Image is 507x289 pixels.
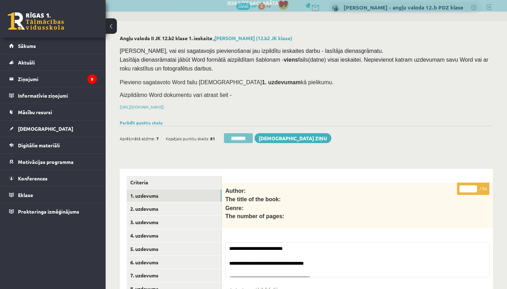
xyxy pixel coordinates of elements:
p: / 0p [457,183,489,195]
a: [DEMOGRAPHIC_DATA] ziņu [255,133,331,143]
span: Author: [225,188,246,194]
a: Konferences [9,170,97,186]
span: Eklase [18,192,33,198]
a: 2. uzdevums [127,202,221,215]
span: Pievieno sagatavoto Word failu [DEMOGRAPHIC_DATA] kā pielikumu. [120,79,333,85]
span: Aktuāli [18,59,35,66]
span: 81 [210,133,215,144]
a: Ziņojumi9 [9,71,97,87]
span: Aizpildāmo Word dokumentu vari atrast šeit - [120,92,232,98]
h2: Angļu valoda II JK 12.b2 klase 1. ieskaite , [120,35,493,41]
span: Sākums [18,43,36,49]
a: Aktuāli [9,54,97,70]
a: Mācību resursi [9,104,97,120]
a: 7. uzdevums [127,269,221,282]
a: Eklase [9,187,97,203]
a: Proktoringa izmēģinājums [9,203,97,220]
span: [PERSON_NAME], vai esi sagatavojis pievienošanai jau izpildītu ieskaites darbu - lasītāja dienasg... [120,48,490,72]
i: 9 [87,74,97,84]
span: The title of the book: [225,196,281,202]
legend: Ziņojumi [18,71,97,87]
span: [DEMOGRAPHIC_DATA] [18,125,73,132]
a: 6. uzdevums [127,256,221,269]
a: Criteria [127,176,221,189]
strong: 1. uzdevumam [262,79,301,85]
a: Rīgas 1. Tālmācības vidusskola [8,12,64,30]
span: Konferences [18,175,48,182]
span: Aprēķinātā atzīme: [120,133,155,144]
span: Proktoringa izmēģinājums [18,208,79,215]
a: Sākums [9,38,97,54]
a: Motivācijas programma [9,154,97,170]
a: 4. uzdevums [127,229,221,242]
legend: Informatīvie ziņojumi [18,87,97,104]
a: 3. uzdevums [127,216,221,229]
a: [PERSON_NAME] (12.b2 JK klase) [214,35,292,41]
span: Kopējais punktu skaits: [166,133,209,144]
a: [URL][DOMAIN_NAME] [120,104,164,110]
a: Informatīvie ziņojumi [9,87,97,104]
span: 7 [156,133,159,144]
a: Parādīt punktu skalu [120,120,163,125]
a: 5. uzdevums [127,242,221,256]
a: Digitālie materiāli [9,137,97,153]
span: The number of pages: [225,213,284,219]
a: 1. uzdevums [127,189,221,202]
a: [DEMOGRAPHIC_DATA] [9,121,97,137]
span: Digitālie materiāli [18,142,60,148]
span: Mācību resursi [18,109,52,115]
span: Genre: [225,205,244,211]
strong: viens [284,57,298,63]
span: Motivācijas programma [18,159,74,165]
